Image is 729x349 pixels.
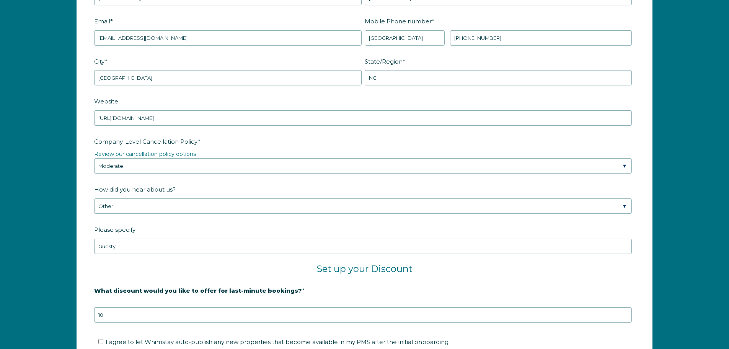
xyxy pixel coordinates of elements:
[94,300,214,306] strong: 20% is recommended, minimum of 10%
[94,184,176,195] span: How did you hear about us?
[94,224,135,236] span: Please specify
[94,136,198,147] span: Company-Level Cancellation Policy
[94,287,302,294] strong: What discount would you like to offer for last-minute bookings?
[94,15,110,27] span: Email
[106,338,450,346] span: I agree to let Whimstay auto-publish any new properties that become available in my PMS after the...
[316,263,413,274] span: Set up your Discount
[365,56,403,67] span: State/Region
[94,151,196,157] a: Review our cancellation policy options
[94,95,118,107] span: Website
[98,339,103,344] input: I agree to let Whimstay auto-publish any new properties that become available in my PMS after the...
[94,56,105,67] span: City
[365,15,432,27] span: Mobile Phone number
